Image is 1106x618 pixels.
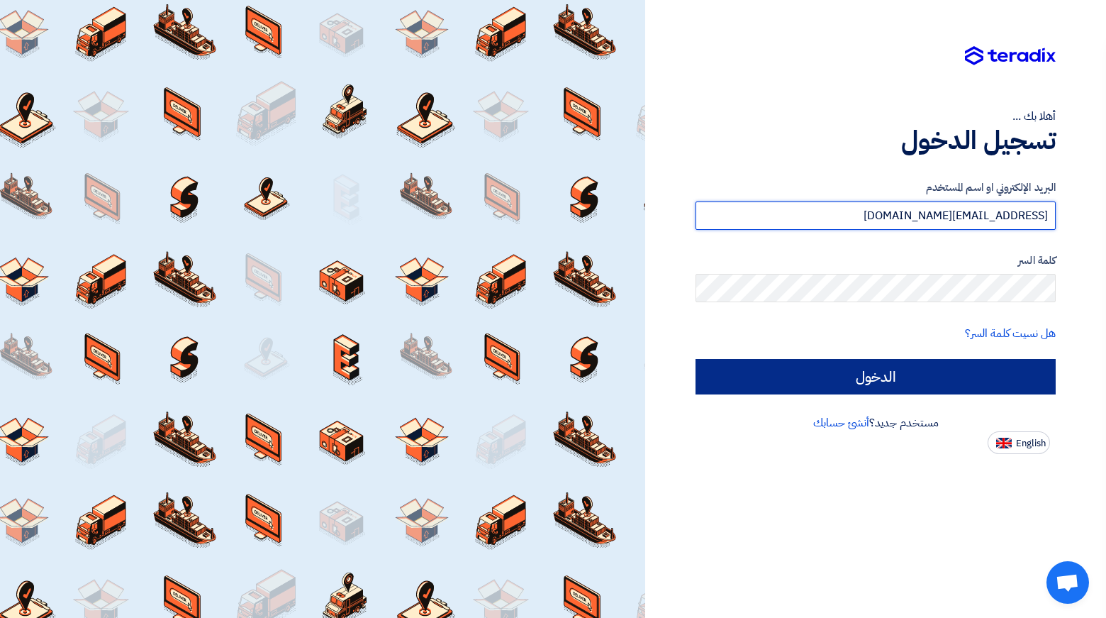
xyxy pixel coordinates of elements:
div: أهلا بك ... [696,108,1056,125]
span: English [1016,438,1046,448]
input: أدخل بريد العمل الإلكتروني او اسم المستخدم الخاص بك ... [696,202,1056,230]
img: en-US.png [996,438,1012,448]
div: Open chat [1046,561,1089,604]
label: كلمة السر [696,253,1056,269]
label: البريد الإلكتروني او اسم المستخدم [696,180,1056,196]
input: الدخول [696,359,1056,394]
div: مستخدم جديد؟ [696,414,1056,431]
button: English [988,431,1050,454]
a: أنشئ حسابك [813,414,869,431]
h1: تسجيل الدخول [696,125,1056,156]
a: هل نسيت كلمة السر؟ [965,325,1056,342]
img: Teradix logo [965,46,1056,66]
